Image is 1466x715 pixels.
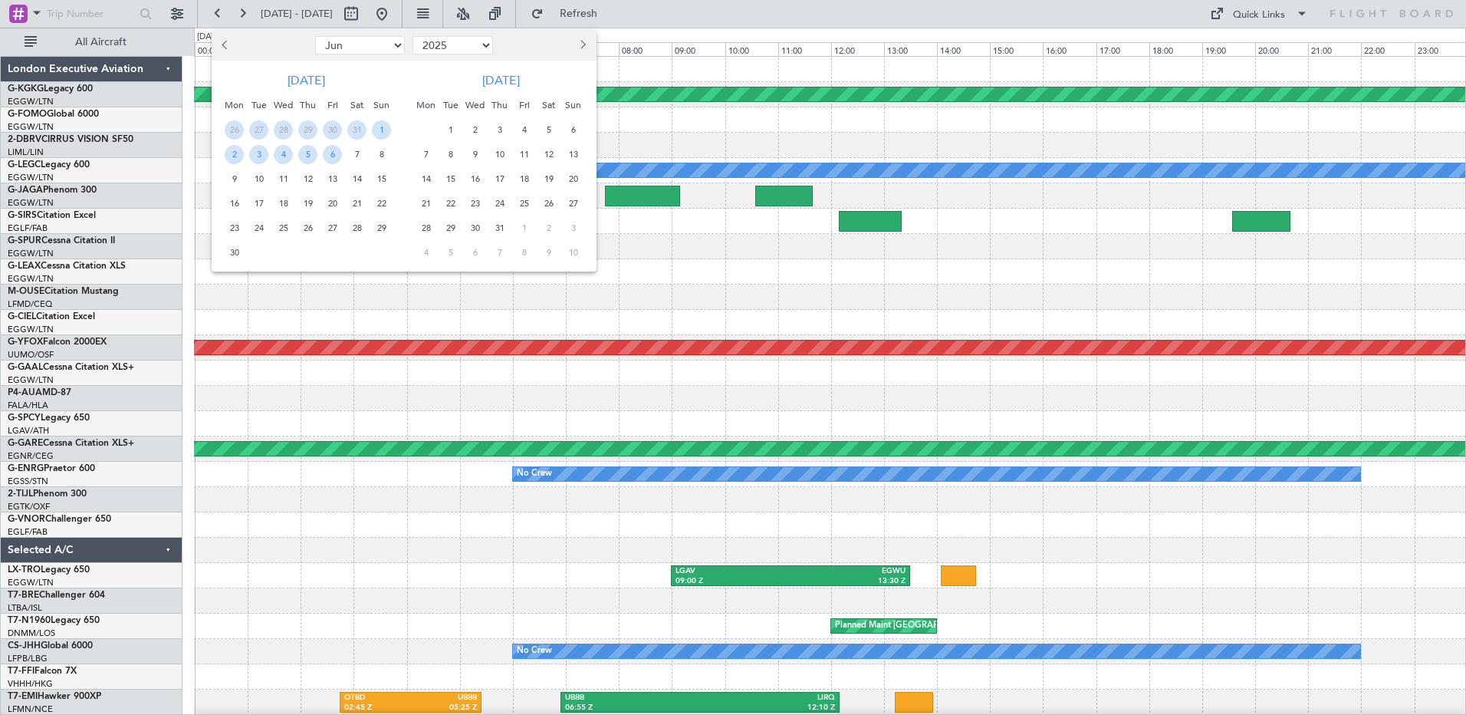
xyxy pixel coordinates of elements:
div: Tue [247,93,271,117]
span: 3 [249,145,268,164]
div: 26-5-2025 [222,117,247,142]
span: 7 [490,243,509,262]
div: 8-8-2025 [512,240,537,265]
div: 3-8-2025 [561,216,586,240]
div: 12-7-2025 [537,142,561,166]
span: 22 [372,194,391,213]
span: 15 [372,170,391,189]
span: 7 [416,145,436,164]
div: 26-7-2025 [537,191,561,216]
div: Wed [463,93,488,117]
span: 11 [514,145,534,164]
div: Wed [271,93,296,117]
span: 20 [323,194,342,213]
div: 16-7-2025 [463,166,488,191]
span: 6 [465,243,485,262]
div: 5-6-2025 [296,142,320,166]
div: 6-6-2025 [320,142,345,166]
span: 14 [347,170,366,189]
span: 4 [514,120,534,140]
div: 13-7-2025 [561,142,586,166]
span: 21 [347,194,366,213]
div: 18-6-2025 [271,191,296,216]
div: 23-7-2025 [463,191,488,216]
div: 16-6-2025 [222,191,247,216]
div: 3-6-2025 [247,142,271,166]
div: 29-7-2025 [439,216,463,240]
div: 22-6-2025 [370,191,394,216]
div: 4-7-2025 [512,117,537,142]
div: 2-6-2025 [222,142,247,166]
div: 7-8-2025 [488,240,512,265]
span: 14 [416,170,436,189]
span: 24 [490,194,509,213]
span: 30 [323,120,342,140]
div: 19-7-2025 [537,166,561,191]
span: 28 [274,120,293,140]
span: 3 [490,120,509,140]
span: 9 [539,243,558,262]
div: Fri [512,93,537,117]
div: 17-7-2025 [488,166,512,191]
span: 23 [225,219,244,238]
div: 15-6-2025 [370,166,394,191]
div: 29-6-2025 [370,216,394,240]
div: 13-6-2025 [320,166,345,191]
span: 2 [465,120,485,140]
select: Select year [413,36,493,54]
div: 9-7-2025 [463,142,488,166]
button: Next month [574,33,590,58]
div: 24-7-2025 [488,191,512,216]
div: 6-7-2025 [561,117,586,142]
div: 27-5-2025 [247,117,271,142]
span: 18 [514,170,534,189]
div: 31-5-2025 [345,117,370,142]
div: 30-7-2025 [463,216,488,240]
div: Thu [488,93,512,117]
span: 13 [564,145,583,164]
span: 8 [372,145,391,164]
span: 26 [225,120,244,140]
div: 2-8-2025 [537,216,561,240]
span: 5 [298,145,317,164]
div: 25-6-2025 [271,216,296,240]
div: 19-6-2025 [296,191,320,216]
div: Sun [370,93,394,117]
span: 10 [490,145,509,164]
div: 31-7-2025 [488,216,512,240]
span: 19 [539,170,558,189]
span: 9 [465,145,485,164]
span: 21 [416,194,436,213]
span: 31 [490,219,509,238]
span: 12 [298,170,317,189]
span: 12 [539,145,558,164]
span: 30 [225,243,244,262]
div: 21-7-2025 [414,191,439,216]
div: 9-8-2025 [537,240,561,265]
span: 28 [347,219,366,238]
div: 28-6-2025 [345,216,370,240]
div: 20-7-2025 [561,166,586,191]
button: Previous month [218,33,235,58]
span: 18 [274,194,293,213]
div: Fri [320,93,345,117]
span: 31 [347,120,366,140]
span: 17 [490,170,509,189]
span: 10 [564,243,583,262]
span: 5 [441,243,460,262]
div: 27-7-2025 [561,191,586,216]
div: 30-5-2025 [320,117,345,142]
span: 28 [416,219,436,238]
span: 4 [416,243,436,262]
div: 5-7-2025 [537,117,561,142]
span: 19 [298,194,317,213]
span: 24 [249,219,268,238]
div: 21-6-2025 [345,191,370,216]
div: Thu [296,93,320,117]
div: 20-6-2025 [320,191,345,216]
span: 29 [441,219,460,238]
span: 16 [225,194,244,213]
div: 27-6-2025 [320,216,345,240]
div: 1-7-2025 [439,117,463,142]
span: 3 [564,219,583,238]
